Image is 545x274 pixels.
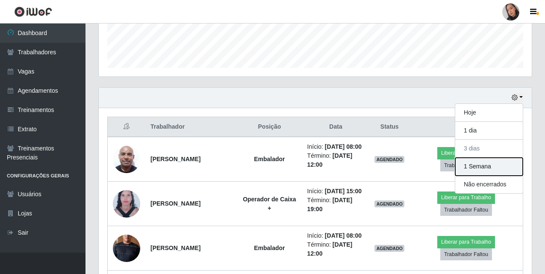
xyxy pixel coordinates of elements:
button: Liberar para Trabalho [437,147,495,159]
button: 3 dias [455,140,523,158]
li: Término: [307,240,365,258]
button: 1 dia [455,122,523,140]
strong: [PERSON_NAME] [150,200,200,207]
img: 1705935792393.jpeg [113,141,140,177]
time: [DATE] 15:00 [325,188,362,194]
th: Data [302,117,370,137]
strong: [PERSON_NAME] [150,156,200,162]
th: Opções [409,117,523,137]
button: Trabalhador Faltou [440,204,492,216]
li: Início: [307,187,365,196]
button: Trabalhador Faltou [440,159,492,171]
time: [DATE] 08:00 [325,232,362,239]
strong: [PERSON_NAME] [150,245,200,251]
span: AGENDADO [374,245,404,252]
th: Trabalhador [145,117,237,137]
time: [DATE] 08:00 [325,143,362,150]
strong: Embalador [254,156,285,162]
button: Liberar para Trabalho [437,192,495,203]
img: 1728382310331.jpeg [113,185,140,222]
button: 1 Semana [455,158,523,176]
li: Início: [307,231,365,240]
li: Término: [307,151,365,169]
strong: Operador de Caixa + [243,196,296,212]
li: Término: [307,196,365,214]
button: Não encerrados [455,176,523,193]
button: Liberar para Trabalho [437,236,495,248]
span: AGENDADO [374,200,404,207]
th: Status [369,117,409,137]
strong: Embalador [254,245,285,251]
th: Posição [237,117,302,137]
li: Início: [307,142,365,151]
img: CoreUI Logo [14,6,52,17]
span: AGENDADO [374,156,404,163]
button: Hoje [455,104,523,122]
button: Trabalhador Faltou [440,248,492,260]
